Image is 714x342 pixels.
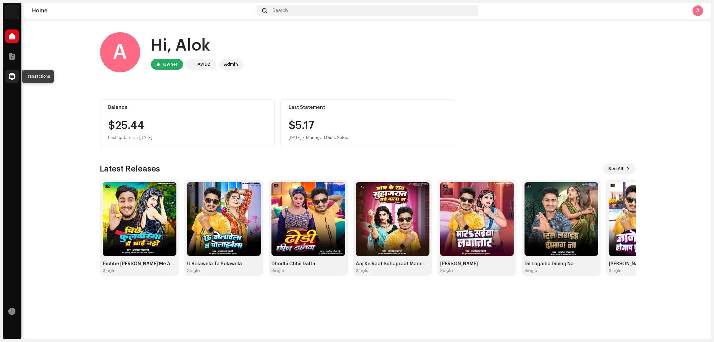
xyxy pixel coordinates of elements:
div: Single [187,268,200,273]
img: 10d72f0b-d06a-424f-aeaa-9c9f537e57b6 [187,60,195,68]
button: See All [603,163,636,174]
div: • [303,134,305,142]
img: 872140bb-b67e-4d2b-822c-8d6e2cbde62a [356,182,429,256]
re-o-card-value: Last Statement [280,99,455,147]
div: A [693,5,703,16]
div: Balance [108,105,267,110]
div: Owner [163,60,178,68]
span: See All [609,162,624,176]
div: Pichhe [PERSON_NAME] Me Aai Nahi [103,261,176,267]
div: Single [271,268,284,273]
div: Dhodhi Chhil Dalta [271,261,345,267]
img: 16f23b1b-4681-4798-86f9-72a7bddfdb69 [440,182,514,256]
div: Hi, Alok [151,35,244,56]
div: Single [525,268,537,273]
div: Single [356,268,369,273]
div: Dil Lagaiha Dimag Na [525,261,598,267]
span: Search [272,8,288,13]
div: [PERSON_NAME] [PERSON_NAME] [PERSON_NAME] [609,261,683,267]
div: Single [103,268,115,273]
div: AVIDZ [198,60,211,68]
img: 78b78f0e-743b-491a-a0ea-9c5642945c86 [525,182,598,256]
div: Single [609,268,622,273]
img: 10d72f0b-d06a-424f-aeaa-9c9f537e57b6 [5,5,19,19]
img: 575557d9-8345-4687-ac3e-99b004dcfc32 [187,182,261,256]
div: Last update on [DATE] [108,134,267,142]
re-o-card-value: Balance [100,99,275,147]
div: [PERSON_NAME] [440,261,514,267]
img: 4480e154-30df-44bb-bb9f-39d852ab11fa [609,182,683,256]
div: A [100,32,140,72]
div: [DATE] [289,134,302,142]
div: Single [440,268,453,273]
img: 130a1d39-e047-4646-b9ad-65a44183d99c [103,182,176,256]
div: Managed Distr. Sales [306,134,348,142]
div: Aaj Ke Raat Suhagraat Mane Wala Ba [356,261,429,267]
div: Home [32,8,254,13]
div: Admin [224,60,238,68]
h3: Latest Releases [100,163,160,174]
div: U Bolawela Ta Polawela [187,261,261,267]
div: Last Statement [289,105,447,110]
img: c2bfbfcf-7a04-4744-804f-64528fedee21 [271,182,345,256]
